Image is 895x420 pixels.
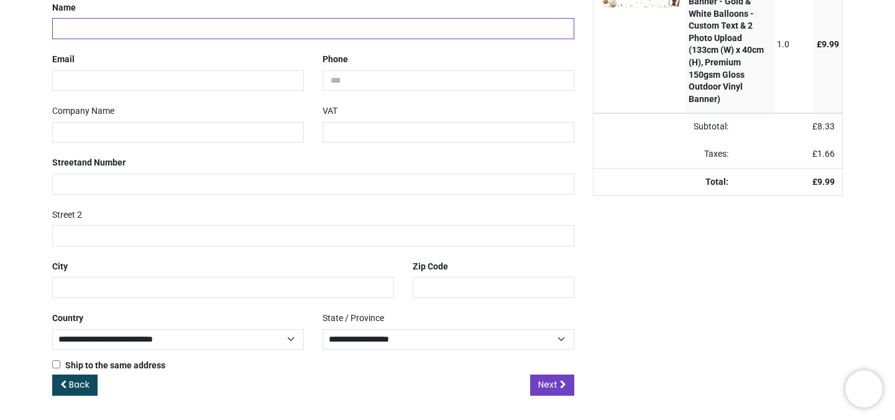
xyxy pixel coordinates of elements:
[845,370,883,408] iframe: Brevo live chat
[817,177,835,187] span: 9.99
[52,49,75,70] label: Email
[52,360,60,368] input: Ship to the same address
[52,308,83,329] label: Country
[812,149,835,159] span: £
[705,177,728,187] strong: Total:
[413,256,448,278] label: Zip Code
[530,375,574,396] a: Next
[69,378,89,391] span: Back
[817,149,835,159] span: 1.66
[594,113,736,141] td: Subtotal:
[812,177,835,187] strong: £
[52,375,98,396] a: Back
[538,378,558,391] span: Next
[52,101,114,122] label: Company Name
[812,121,835,131] span: £
[52,256,68,278] label: City
[323,101,337,122] label: VAT
[52,360,165,372] label: Ship to the same address
[323,49,348,70] label: Phone
[52,152,126,174] label: Street
[323,308,384,329] label: State / Province
[822,39,839,49] span: 9.99
[817,39,839,49] span: £
[77,157,126,167] span: and Number
[52,205,82,226] label: Street 2
[594,141,736,168] td: Taxes:
[777,39,811,51] div: 1.0
[817,121,835,131] span: 8.33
